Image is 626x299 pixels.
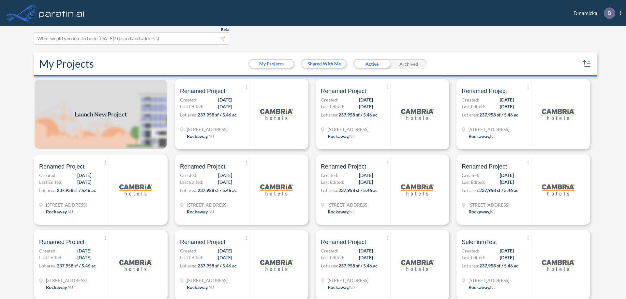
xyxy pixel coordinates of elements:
span: Last Edited: [180,179,203,185]
span: Rockaway , [469,133,490,139]
img: logo [542,173,574,206]
span: 237,958 sf / 5.46 ac [479,263,518,268]
a: Launch New Project [34,79,168,149]
span: Created: [321,96,338,103]
span: NJ [208,209,214,214]
span: NJ [349,284,355,290]
div: Dinamicka [564,7,621,19]
img: logo [260,98,293,130]
span: [DATE] [500,247,514,254]
img: logo [401,98,434,130]
span: [DATE] [359,172,373,179]
span: Lot area: [321,112,338,117]
span: [DATE] [77,172,91,179]
span: NJ [490,284,496,290]
span: [DATE] [218,172,232,179]
span: Rockaway , [469,209,490,214]
span: Created: [180,96,198,103]
span: NJ [349,209,355,214]
span: Created: [39,247,57,254]
span: Created: [321,247,338,254]
span: Lot area: [462,187,479,193]
span: Rockaway , [187,133,208,139]
span: [DATE] [218,247,232,254]
span: Rockaway , [469,284,490,290]
span: [DATE] [77,254,91,261]
span: Renamed Project [321,163,366,170]
span: Renamed Project [180,163,225,170]
span: 321 Mt Hope Ave [469,126,509,133]
p: D [607,10,611,16]
span: NJ [208,284,214,290]
div: Rockaway, NJ [46,284,73,291]
span: Last Edited: [462,103,485,110]
span: 321 Mt Hope Ave [46,277,87,284]
span: Last Edited: [321,103,344,110]
span: Renamed Project [462,163,507,170]
span: 237,958 sf / 5.46 ac [338,112,378,117]
img: logo [37,7,86,20]
span: 237,958 sf / 5.46 ac [338,187,378,193]
span: [DATE] [500,254,514,261]
span: 321 Mt Hope Ave [469,201,509,208]
span: Renamed Project [39,238,84,246]
h2: My Projects [39,58,94,70]
img: logo [260,249,293,281]
span: Renamed Project [321,87,366,95]
span: [DATE] [218,103,232,110]
span: NJ [67,209,73,214]
span: Beta [221,27,229,32]
button: Shared With Me [302,60,346,68]
span: [DATE] [500,103,514,110]
div: Rockaway, NJ [469,133,496,140]
span: Created: [39,172,57,179]
div: Rockaway, NJ [328,284,355,291]
span: Renamed Project [180,87,225,95]
span: Last Edited: [321,254,344,261]
span: [DATE] [500,96,514,103]
span: 237,958 sf / 5.46 ac [57,187,96,193]
span: Last Edited: [180,103,203,110]
span: Created: [180,247,198,254]
span: 237,958 sf / 5.46 ac [57,263,96,268]
span: 237,958 sf / 5.46 ac [479,187,518,193]
span: 237,958 sf / 5.46 ac [198,112,237,117]
span: Rockaway , [187,284,208,290]
span: Last Edited: [39,179,63,185]
span: Renamed Project [321,238,366,246]
span: 237,958 sf / 5.46 ac [338,263,378,268]
span: SeleniumTest [462,238,497,246]
span: NJ [490,133,496,139]
span: Lot area: [180,112,198,117]
button: sort [582,59,592,69]
span: [DATE] [218,254,232,261]
span: Lot area: [462,112,479,117]
div: Rockaway, NJ [46,208,73,215]
span: 321 Mt Hope Ave [46,201,87,208]
div: Rockaway, NJ [469,208,496,215]
span: NJ [490,209,496,214]
span: [DATE] [77,247,91,254]
span: Lot area: [39,187,57,193]
span: Lot area: [321,263,338,268]
span: [DATE] [77,179,91,185]
span: [DATE] [218,179,232,185]
span: Last Edited: [462,254,485,261]
span: 321 Mt Hope Ave [469,277,509,284]
span: [DATE] [359,96,373,103]
span: [DATE] [359,103,373,110]
span: 321 Mt Hope Ave [187,201,228,208]
span: 237,958 sf / 5.46 ac [198,263,237,268]
span: 321 Mt Hope Ave [328,277,368,284]
span: [DATE] [359,179,373,185]
span: 321 Mt Hope Ave [328,126,368,133]
span: NJ [349,133,355,139]
span: Created: [180,172,198,179]
span: Lot area: [180,263,198,268]
span: Lot area: [180,187,198,193]
span: Last Edited: [180,254,203,261]
span: Created: [462,172,479,179]
span: Rockaway , [46,209,67,214]
span: Lot area: [462,263,479,268]
div: Rockaway, NJ [187,133,214,140]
